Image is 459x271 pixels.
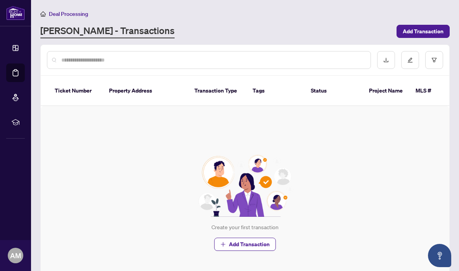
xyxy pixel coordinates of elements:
[377,51,395,69] button: download
[6,6,25,20] img: logo
[211,223,279,232] div: Create your first transaction
[40,11,46,17] span: home
[409,76,456,106] th: MLS #
[10,250,21,261] span: AM
[397,25,450,38] button: Add Transaction
[401,51,419,69] button: edit
[48,76,103,106] th: Ticket Number
[40,24,175,38] a: [PERSON_NAME] - Transactions
[49,10,88,17] span: Deal Processing
[428,244,451,267] button: Open asap
[383,57,389,63] span: download
[188,76,246,106] th: Transaction Type
[229,238,270,250] span: Add Transaction
[403,25,443,38] span: Add Transaction
[407,57,413,63] span: edit
[431,57,437,63] span: filter
[214,238,276,251] button: Add Transaction
[305,76,363,106] th: Status
[363,76,409,106] th: Project Name
[220,242,226,247] span: plus
[195,155,295,217] img: Null State Icon
[246,76,305,106] th: Tags
[103,76,188,106] th: Property Address
[425,51,443,69] button: filter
